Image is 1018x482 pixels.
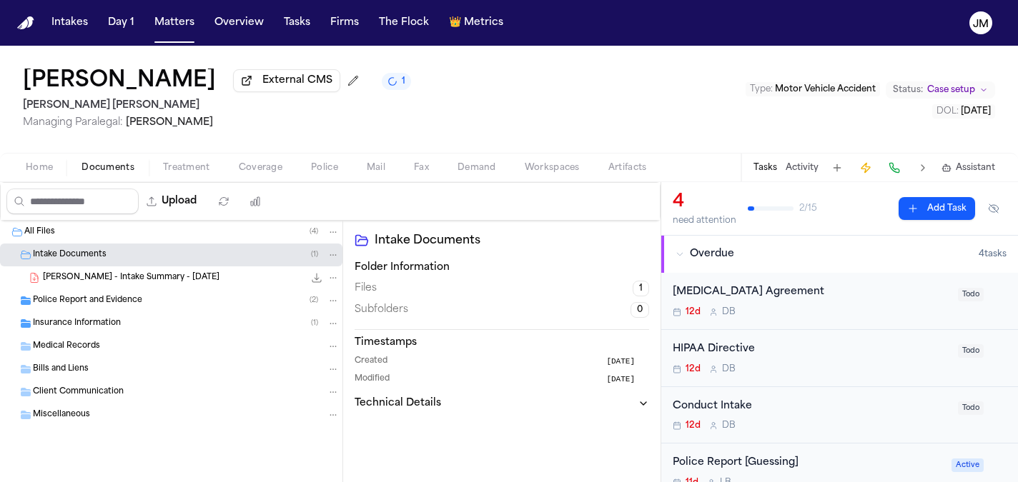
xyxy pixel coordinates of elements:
span: Files [355,281,377,296]
img: Finch Logo [17,16,34,30]
span: Overdue [690,247,734,261]
span: Mail [367,162,385,174]
span: Todo [958,288,984,301]
button: Download L. Cardoso - Intake Summary - 9.5.25 [310,271,324,285]
button: Technical Details [355,396,649,411]
span: Artifacts [608,162,647,174]
span: D B [722,306,736,318]
span: ( 2 ) [310,296,318,304]
button: Change status from Case setup [886,81,995,99]
div: Open task: HIPAA Directive [661,330,1018,387]
span: Police Report and Evidence [33,295,142,307]
button: Assistant [942,162,995,174]
div: 4 [673,191,736,214]
span: Miscellaneous [33,409,90,421]
span: Todo [958,344,984,358]
h2: [PERSON_NAME] [PERSON_NAME] [23,97,411,114]
h1: [PERSON_NAME] [23,69,216,94]
span: [DATE] [961,107,991,116]
span: All Files [24,226,55,239]
span: 1 [633,281,649,296]
span: [PERSON_NAME] [126,117,213,128]
span: Motor Vehicle Accident [775,85,876,94]
span: 12d [686,420,701,431]
div: Open task: Conduct Intake [661,387,1018,444]
span: Police [311,162,338,174]
span: External CMS [262,74,332,88]
div: [MEDICAL_DATA] Agreement [673,284,949,301]
span: 12d [686,306,701,318]
button: Activity [786,162,819,174]
button: [DATE] [606,373,649,386]
span: Case setup [927,84,975,96]
button: The Flock [373,10,435,36]
button: crownMetrics [443,10,509,36]
span: Intake Documents [33,249,107,261]
span: ( 4 ) [310,228,318,236]
h2: Intake Documents [375,232,649,249]
span: Subfolders [355,303,408,317]
button: Hide completed tasks (⌘⇧H) [981,197,1007,220]
span: ( 1 ) [311,251,318,258]
span: Created [355,356,387,368]
span: Modified [355,373,390,386]
span: Client Communication [33,386,124,398]
span: Bills and Liens [33,363,89,376]
span: DOL : [937,107,959,116]
span: Coverage [239,162,282,174]
span: Status: [893,84,923,96]
a: Home [17,16,34,30]
button: Create Immediate Task [856,158,876,178]
button: Edit Type: Motor Vehicle Accident [746,82,880,96]
span: 0 [631,302,649,318]
span: 1 [402,76,405,87]
span: Home [26,162,53,174]
div: need attention [673,215,736,226]
span: [DATE] [606,356,635,368]
button: Tasks [753,162,777,174]
button: Day 1 [102,10,140,36]
button: Upload [139,189,205,214]
button: Tasks [278,10,316,36]
span: Type : [750,85,773,94]
span: Fax [414,162,429,174]
span: 12d [686,363,701,375]
span: Managing Paralegal: [23,117,123,128]
button: Intakes [46,10,94,36]
span: Assistant [956,162,995,174]
span: 4 task s [979,248,1007,260]
span: Todo [958,401,984,415]
div: Open task: Retainer Agreement [661,273,1018,330]
span: 2 / 15 [799,203,817,214]
span: [DATE] [606,373,635,386]
button: 1 active task [382,73,411,90]
button: Edit DOL: 2025-08-28 [932,104,995,119]
span: Treatment [163,162,210,174]
span: D B [722,420,736,431]
div: HIPAA Directive [673,341,949,358]
span: Demand [458,162,496,174]
button: Overview [209,10,270,36]
span: Documents [81,162,134,174]
button: Add Task [899,197,975,220]
button: External CMS [233,69,340,92]
button: Firms [325,10,365,36]
span: Medical Records [33,341,100,353]
input: Search files [6,189,139,214]
h3: Folder Information [355,261,649,275]
span: Insurance Information [33,318,121,330]
button: Add Task [827,158,847,178]
div: Police Report [Guessing] [673,455,943,471]
h3: Technical Details [355,396,441,411]
span: Workspaces [525,162,580,174]
button: Matters [149,10,200,36]
div: Conduct Intake [673,398,949,415]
